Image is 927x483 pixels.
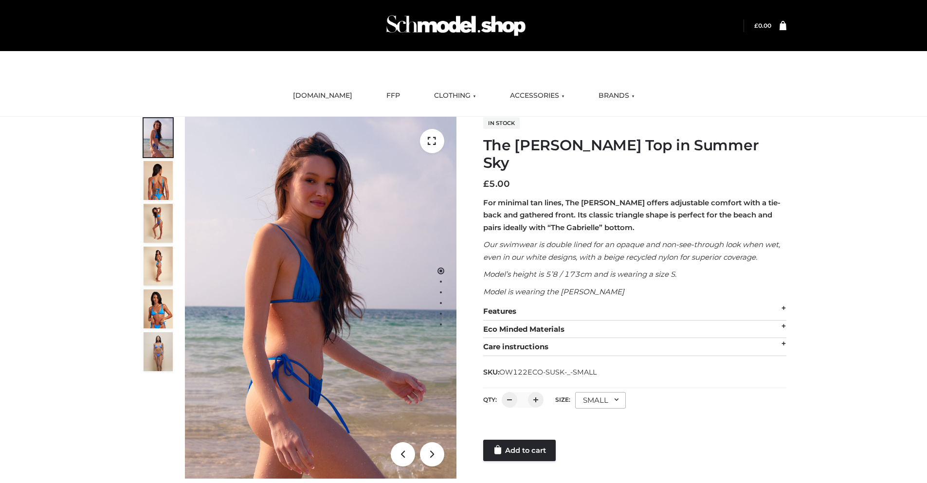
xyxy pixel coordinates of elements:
[483,137,786,172] h1: The [PERSON_NAME] Top in Summer Sky
[754,22,771,29] a: £0.00
[483,179,489,189] span: £
[427,85,483,107] a: CLOTHING
[483,303,786,321] div: Features
[144,332,173,371] img: SSVC.jpg
[575,392,626,409] div: SMALL
[483,338,786,356] div: Care instructions
[483,240,780,262] em: Our swimwear is double lined for an opaque and non-see-through look when wet, even in our white d...
[483,179,510,189] bdi: 5.00
[144,289,173,328] img: 2.Alex-top_CN-1-1-2.jpg
[144,118,173,157] img: 1.Alex-top_SS-1_4464b1e7-c2c9-4e4b-a62c-58381cd673c0-1.jpg
[379,85,407,107] a: FFP
[555,396,570,403] label: Size:
[483,396,497,403] label: QTY:
[144,247,173,286] img: 3.Alex-top_CN-1-1-2.jpg
[483,440,556,461] a: Add to cart
[503,85,572,107] a: ACCESSORIES
[499,368,597,376] span: OW122ECO-SUSK-_-SMALL
[483,321,786,339] div: Eco Minded Materials
[483,269,676,279] em: Model’s height is 5’8 / 173cm and is wearing a size S.
[185,117,456,479] img: 1.Alex-top_SS-1_4464b1e7-c2c9-4e4b-a62c-58381cd673c0 (1)
[286,85,360,107] a: [DOMAIN_NAME]
[483,287,624,296] em: Model is wearing the [PERSON_NAME]
[483,366,598,378] span: SKU:
[591,85,642,107] a: BRANDS
[383,6,529,45] img: Schmodel Admin 964
[144,204,173,243] img: 4.Alex-top_CN-1-1-2.jpg
[754,22,758,29] span: £
[483,117,520,129] span: In stock
[144,161,173,200] img: 5.Alex-top_CN-1-1_1-1.jpg
[483,198,781,232] strong: For minimal tan lines, The [PERSON_NAME] offers adjustable comfort with a tie-back and gathered f...
[754,22,771,29] bdi: 0.00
